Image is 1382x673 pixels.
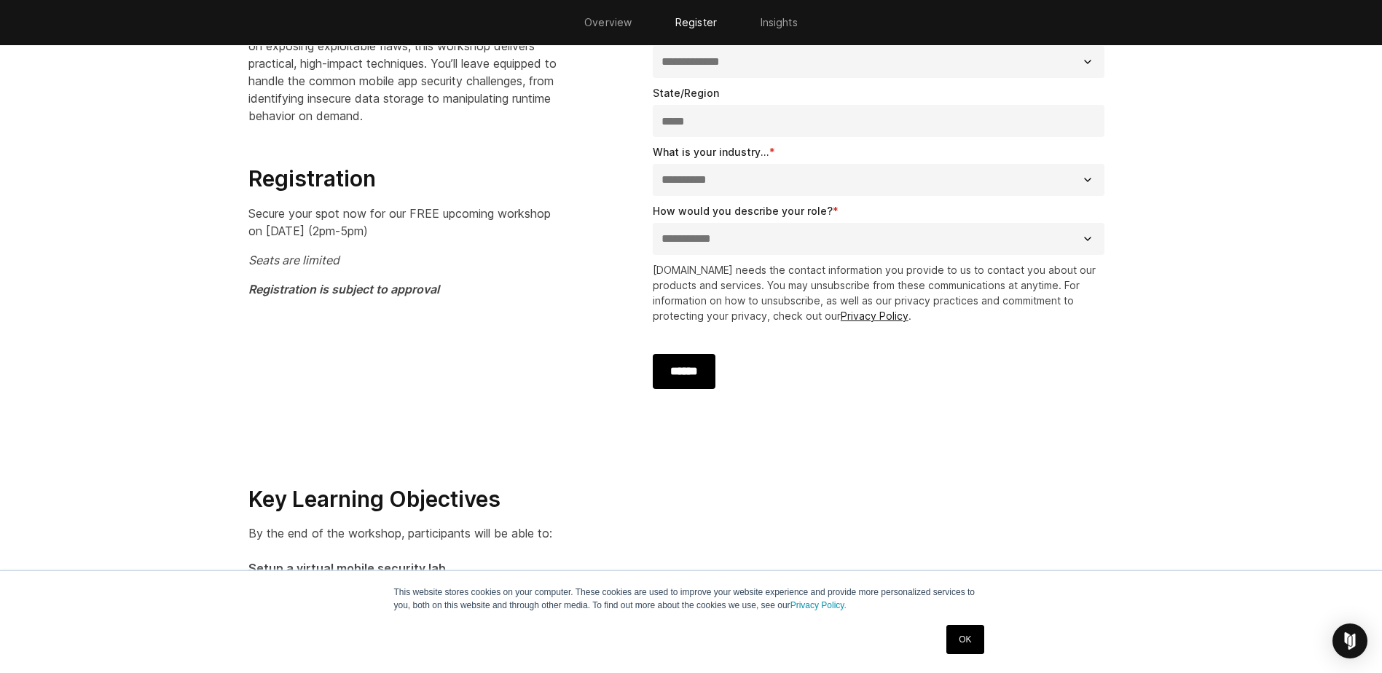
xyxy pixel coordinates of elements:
span: How would you describe your role? [653,205,833,217]
a: Privacy Policy [841,310,908,322]
h3: Registration [248,165,565,193]
em: Registration is subject to approval [248,282,439,296]
span: What is your industry... [653,146,769,158]
h3: Key Learning Objectives [248,486,1134,513]
a: OK [946,625,984,654]
div: Open Intercom Messenger [1332,623,1367,658]
a: Privacy Policy. [790,600,847,610]
em: Seats are limited [248,253,339,267]
p: Designed for penetration testers, security researchers, red and blue team members and mobile deve... [248,2,565,125]
p: [DOMAIN_NAME] needs the contact information you provide to us to contact you about our products a... [653,262,1111,323]
strong: Setup a virtual mobile security lab [248,561,446,575]
span: State/Region [653,87,719,99]
p: Secure your spot now for our FREE upcoming workshop on [DATE] (2pm-5pm) [248,205,565,240]
p: This website stores cookies on your computer. These cookies are used to improve your website expe... [394,586,989,612]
